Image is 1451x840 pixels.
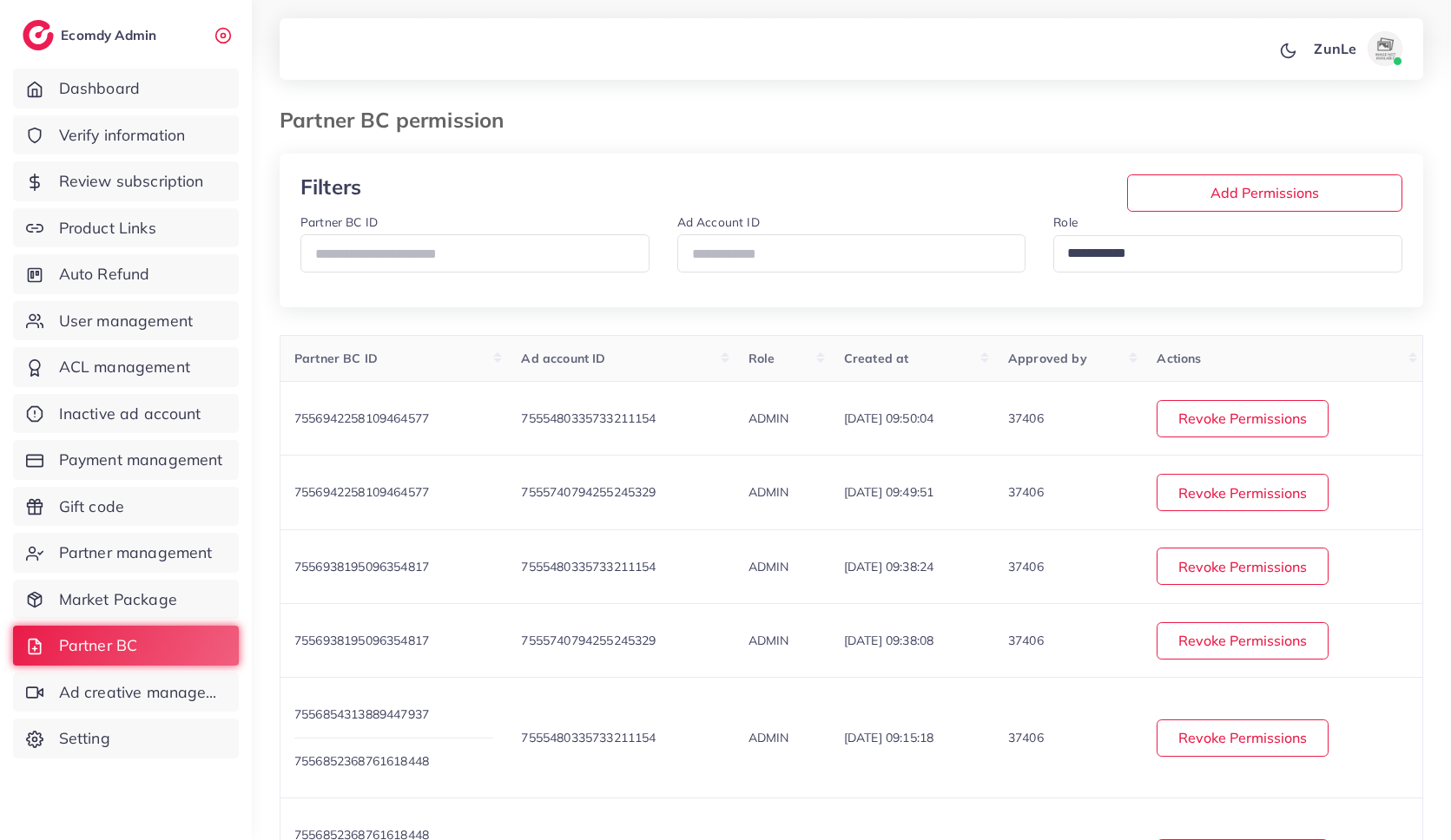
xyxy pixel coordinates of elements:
span: 7555740794255245329 [521,484,656,500]
span: 37406 [1008,633,1044,648]
span: Gift code [59,495,124,518]
span: 7555480335733211154 [521,730,656,745]
button: Revoke Permissions [1157,719,1329,757]
a: ACL management [13,347,239,387]
span: 37406 [1008,410,1044,426]
span: Auto Refund [59,263,150,285]
a: Dashboard [13,69,239,108]
span: Ad creative management [59,681,226,704]
a: Partner BC [13,626,239,666]
span: ADMIN [749,633,789,648]
span: Partner BC ID [294,351,378,366]
span: ADMIN [749,484,789,500]
a: Inactive ad account [13,394,239,434]
span: Role [749,351,775,366]
span: Actions [1157,351,1201,366]
a: Partner management [13,533,239,573]
a: Verify information [13,115,239,155]
label: Partner BC ID [300,213,378,231]
span: 7556938195096354817 [294,633,429,648]
span: Created at [844,351,909,366]
span: ADMIN [749,730,789,745]
a: Payment management [13,440,239,480]
span: 7556852368761618448 [294,753,429,769]
a: Gift code [13,487,239,527]
a: Market Package [13,580,239,620]
label: Role [1053,213,1078,231]
a: Ad creative management [13,673,239,712]
h2: Ecomdy Admin [61,27,161,43]
span: Verify information [59,124,186,147]
span: Ad account ID [521,351,605,366]
p: ZunLe [1314,38,1356,59]
a: ZunLeavatar [1304,31,1409,66]
span: 37406 [1008,730,1044,745]
span: Partner management [59,541,213,564]
span: 7556942258109464577 [294,410,429,426]
h3: Filters [300,174,485,200]
button: Revoke Permissions [1157,400,1329,437]
span: Review subscription [59,170,204,193]
label: Ad Account ID [677,213,760,231]
span: 37406 [1008,484,1044,500]
input: Search for option [1061,240,1380,267]
span: ACL management [59,356,190,378]
span: 7556854313889447937 [294,706,429,722]
span: Inactive ad account [59,403,201,425]
span: Product Links [59,217,156,240]
button: Revoke Permissions [1157,548,1329,585]
span: [DATE] 09:15:18 [844,730,933,745]
span: 7556938195096354817 [294,559,429,574]
button: Revoke Permissions [1157,622,1329,660]
img: avatar [1368,31,1402,66]
button: Add Permissions [1127,174,1402,212]
img: logo [23,20,54,50]
span: Setting [59,727,110,750]
span: [DATE] 09:50:04 [844,410,933,426]
a: Auto Refund [13,254,239,294]
span: Payment management [59,449,223,471]
span: 7556942258109464577 [294,484,429,500]
span: [DATE] 09:38:24 [844,559,933,574]
span: 7555480335733211154 [521,410,656,426]
button: Revoke Permissions [1157,474,1329,511]
span: Approved by [1008,351,1087,366]
span: 37406 [1008,559,1044,574]
span: [DATE] 09:38:08 [844,633,933,648]
span: 7555480335733211154 [521,559,656,574]
span: ADMIN [749,410,789,426]
span: [DATE] 09:49:51 [844,484,933,500]
span: Partner BC [59,634,138,657]
span: 7555740794255245329 [521,633,656,648]
div: Search for option [1053,235,1402,272]
a: logoEcomdy Admin [23,20,161,50]
span: ADMIN [749,559,789,574]
a: Review subscription [13,161,239,201]
span: Dashboard [59,77,140,100]
span: Market Package [59,588,177,611]
span: User management [59,310,193,332]
a: Product Links [13,208,239,248]
a: User management [13,301,239,341]
h3: Partner BC permission [280,108,518,133]
a: Setting [13,719,239,758]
